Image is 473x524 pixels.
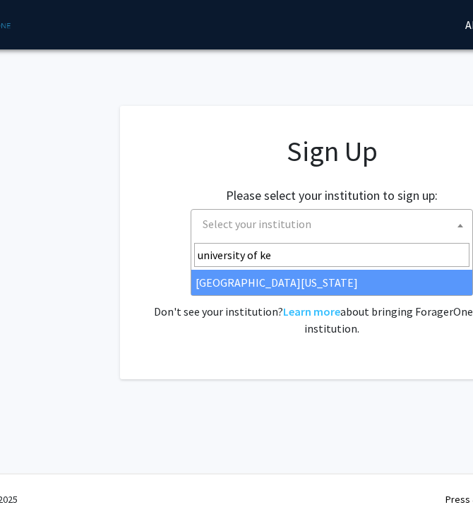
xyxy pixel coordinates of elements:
[203,217,311,231] span: Select your institution
[283,304,340,318] a: Learn more about bringing ForagerOne to your institution
[191,270,472,295] li: [GEOGRAPHIC_DATA][US_STATE]
[191,209,473,241] span: Select your institution
[226,188,438,203] h2: Please select your institution to sign up:
[197,210,472,239] span: Select your institution
[194,243,469,267] input: Search
[11,460,60,513] iframe: Chat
